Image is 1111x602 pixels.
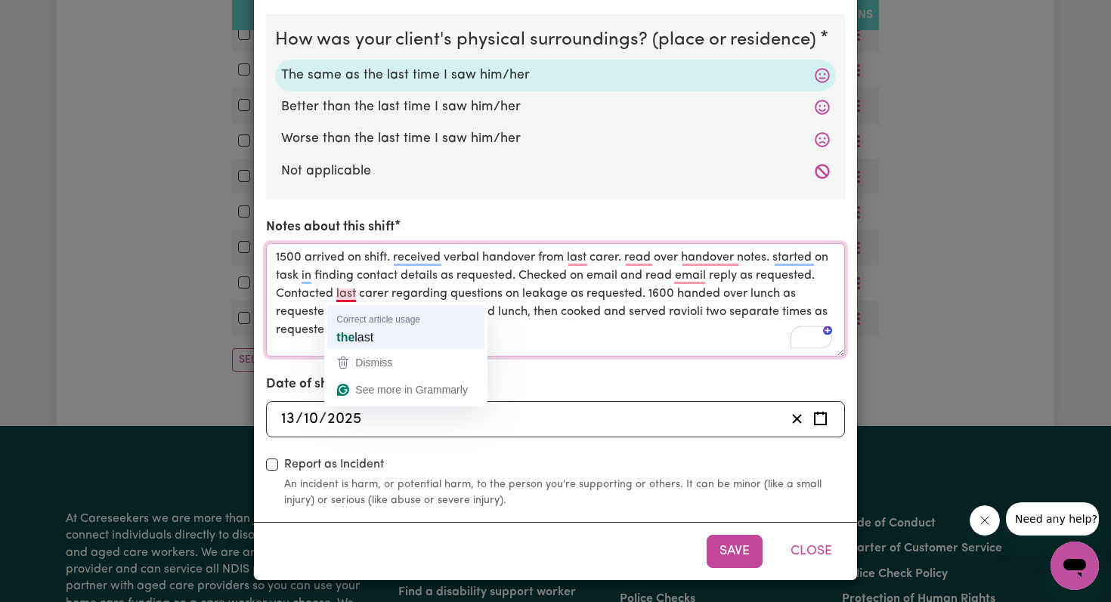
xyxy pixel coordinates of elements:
iframe: Button to launch messaging window [1051,542,1099,590]
label: Worse than the last time I saw him/her [281,129,830,149]
iframe: Close message [970,505,1000,536]
label: Notes about this shift [266,218,395,237]
button: Save [707,535,763,568]
iframe: Message from company [1006,502,1099,536]
button: Close [778,535,845,568]
label: Not applicable [281,162,830,181]
label: Report as Incident [284,455,384,474]
small: An incident is harm, or potential harm, to the person you're supporting or others. It can be mino... [284,477,845,508]
button: Clear date of shift [785,408,809,431]
span: / [296,411,303,428]
input: -- [303,408,319,431]
input: -- [280,408,296,431]
legend: How was your client's physical surroundings? (place or residence) [275,26,822,54]
label: The same as the last time I saw him/her [281,66,830,85]
input: ---- [326,408,362,431]
label: Date of shift [266,375,341,394]
button: Enter the date of shift [809,408,832,431]
textarea: To enrich screen reader interactions, please activate Accessibility in Grammarly extension settings [266,243,845,357]
label: Better than the last time I saw him/her [281,97,830,117]
span: / [319,411,326,428]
